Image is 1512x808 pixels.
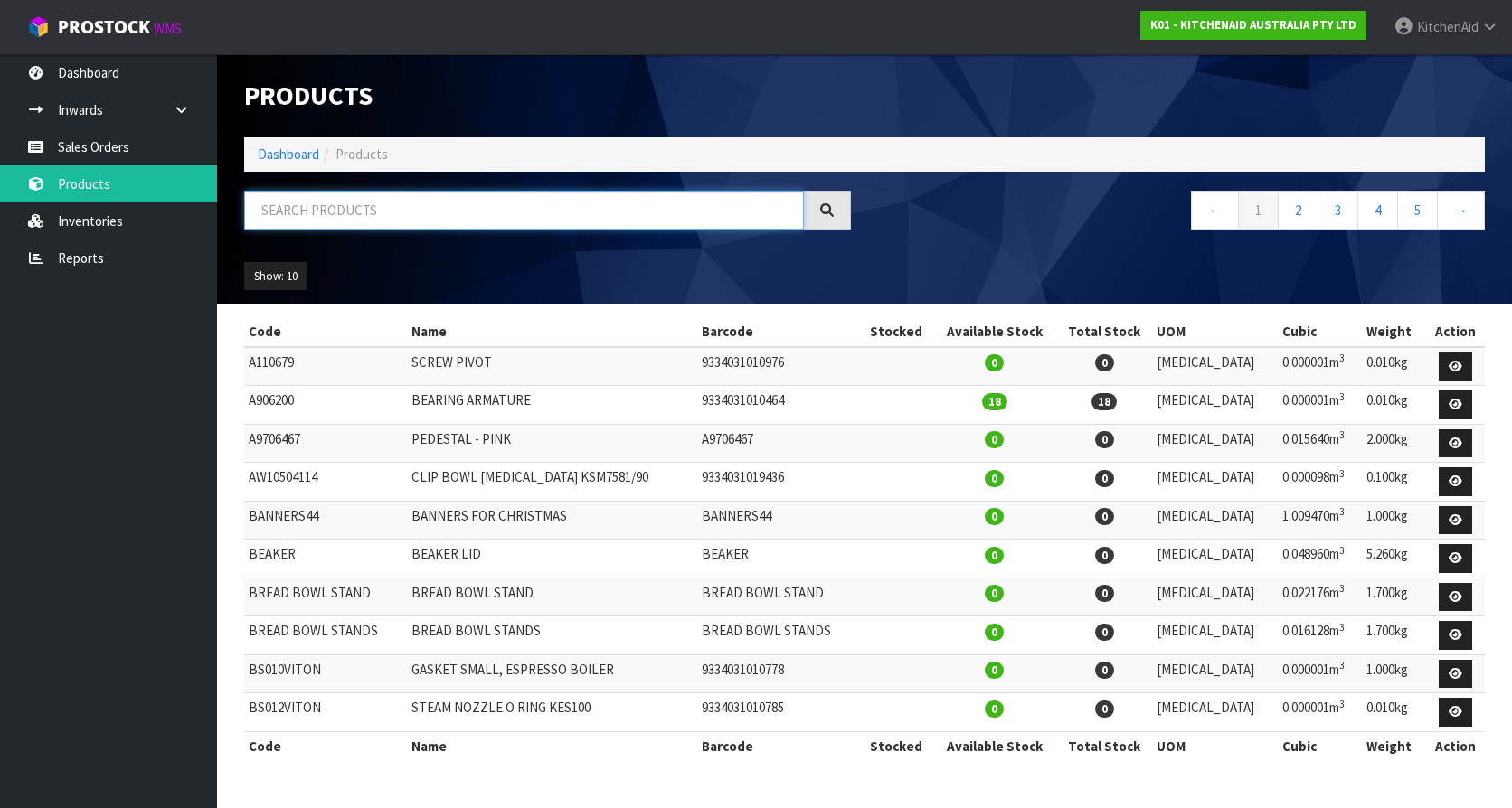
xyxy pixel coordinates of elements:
[1278,616,1362,655] td: 0.016128m
[697,347,860,386] td: 9334031010976
[1339,505,1345,518] sup: 3
[407,386,697,425] td: BEARING ARMATURE
[697,540,860,578] td: BEAKER
[1095,470,1114,487] span: 0
[244,347,407,386] td: A110679
[1362,347,1426,386] td: 0.010kg
[697,693,860,732] td: 9334031010785
[1278,424,1362,463] td: 0.015640m
[244,262,307,291] button: Show: 10
[697,654,860,693] td: 9334031010778
[985,470,1004,487] span: 0
[1339,698,1345,710] sup: 3
[1278,654,1362,693] td: 0.000001m
[697,578,860,616] td: BREAD BOWL STAND
[407,540,697,578] td: BEAKER LID
[1278,693,1362,732] td: 0.000001m
[1278,317,1362,346] th: Cubic
[258,146,319,163] a: Dashboard
[1095,508,1114,525] span: 0
[1339,621,1345,634] sup: 3
[1152,731,1278,760] th: UOM
[1152,540,1278,578] td: [MEDICAL_DATA]
[407,463,697,502] td: CLIP BOWL [MEDICAL_DATA] KSM7581/90
[1152,347,1278,386] td: [MEDICAL_DATA]
[244,191,804,230] input: Search products
[985,700,1004,718] span: 0
[27,15,50,38] img: cube-alt.png
[1152,578,1278,616] td: [MEDICAL_DATA]
[407,654,697,693] td: GASKET SMALL, ESPRESSO BOILER
[697,424,860,463] td: A9706467
[244,540,407,578] td: BEAKER
[697,501,860,540] td: BANNERS44
[244,501,407,540] td: BANNERS44
[1091,393,1117,410] span: 18
[1152,654,1278,693] td: [MEDICAL_DATA]
[244,424,407,463] td: A9706467
[1152,501,1278,540] td: [MEDICAL_DATA]
[932,731,1056,760] th: Available Stock
[985,624,1004,641] span: 0
[244,386,407,425] td: A906200
[932,317,1056,346] th: Available Stock
[1278,347,1362,386] td: 0.000001m
[697,386,860,425] td: 9334031010464
[335,146,388,163] span: Products
[407,347,697,386] td: SCREW PIVOT
[860,731,932,760] th: Stocked
[1362,693,1426,732] td: 0.010kg
[407,317,697,346] th: Name
[1095,431,1114,448] span: 0
[407,578,697,616] td: BREAD BOWL STAND
[1278,540,1362,578] td: 0.048960m
[1362,386,1426,425] td: 0.010kg
[1318,191,1358,230] a: 3
[1362,578,1426,616] td: 1.700kg
[244,81,851,110] h1: Products
[1278,463,1362,502] td: 0.000098m
[1152,463,1278,502] td: [MEDICAL_DATA]
[1417,18,1479,35] span: KitchenAid
[1437,191,1485,230] a: →
[860,317,932,346] th: Stocked
[982,393,1007,410] span: 18
[244,693,407,732] td: BS012VITON
[1095,624,1114,641] span: 0
[1152,693,1278,732] td: [MEDICAL_DATA]
[407,731,697,760] th: Name
[1278,386,1362,425] td: 0.000001m
[407,501,697,540] td: BANNERS FOR CHRISTMAS
[1152,317,1278,346] th: UOM
[1339,582,1345,595] sup: 3
[1150,17,1356,33] strong: K01 - KITCHENAID AUSTRALIA PTY LTD
[985,585,1004,602] span: 0
[1152,424,1278,463] td: [MEDICAL_DATA]
[1278,578,1362,616] td: 0.022176m
[985,354,1004,371] span: 0
[1095,547,1114,564] span: 0
[985,508,1004,525] span: 0
[985,431,1004,448] span: 0
[1278,501,1362,540] td: 1.009470m
[1397,191,1438,230] a: 5
[697,317,860,346] th: Barcode
[244,654,407,693] td: BS010VITON
[1191,191,1239,230] a: ←
[407,616,697,655] td: BREAD BOWL STANDS
[244,731,407,760] th: Code
[1339,428,1345,441] sup: 3
[1152,616,1278,655] td: [MEDICAL_DATA]
[1362,463,1426,502] td: 0.100kg
[1095,585,1114,602] span: 0
[1426,317,1485,346] th: Action
[878,191,1485,235] nav: Page navigation
[244,578,407,616] td: BREAD BOWL STAND
[1339,390,1345,403] sup: 3
[1278,191,1318,230] a: 2
[154,20,182,37] small: WMS
[1362,424,1426,463] td: 2.000kg
[1362,654,1426,693] td: 1.000kg
[1362,501,1426,540] td: 1.000kg
[407,693,697,732] td: STEAM NOZZLE O RING KES100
